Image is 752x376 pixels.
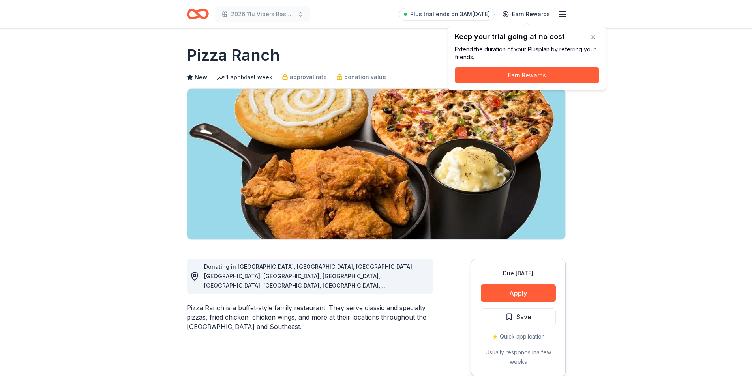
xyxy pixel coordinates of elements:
span: Donating in [GEOGRAPHIC_DATA], [GEOGRAPHIC_DATA], [GEOGRAPHIC_DATA], [GEOGRAPHIC_DATA], [GEOGRAPH... [204,263,414,308]
div: ⚡️ Quick application [481,332,556,341]
a: Home [187,5,209,23]
div: Extend the duration of your Plus plan by referring your friends. [455,45,599,61]
a: donation value [336,72,386,82]
a: Earn Rewards [498,7,555,21]
div: 1 apply last week [217,73,272,82]
div: Pizza Ranch is a buffet-style family restaurant. They serve classic and specialty pizzas, fried c... [187,303,433,331]
button: Save [481,308,556,325]
span: donation value [344,72,386,82]
h1: Pizza Ranch [187,44,280,66]
button: Apply [481,284,556,302]
button: Earn Rewards [455,67,599,83]
img: Image for Pizza Ranch [187,89,565,239]
span: approval rate [290,72,327,82]
div: Due [DATE] [481,269,556,278]
span: New [195,73,207,82]
a: Plus trial ends on 3AM[DATE] [399,8,495,21]
div: Usually responds in a few weeks [481,348,556,367]
div: Keep your trial going at no cost [455,33,599,41]
span: 2026 11u Vipers Baseball Team Fundraiser [231,9,294,19]
span: Save [516,312,531,322]
a: approval rate [282,72,327,82]
span: Plus trial ends on 3AM[DATE] [410,9,490,19]
button: 2026 11u Vipers Baseball Team Fundraiser [215,6,310,22]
